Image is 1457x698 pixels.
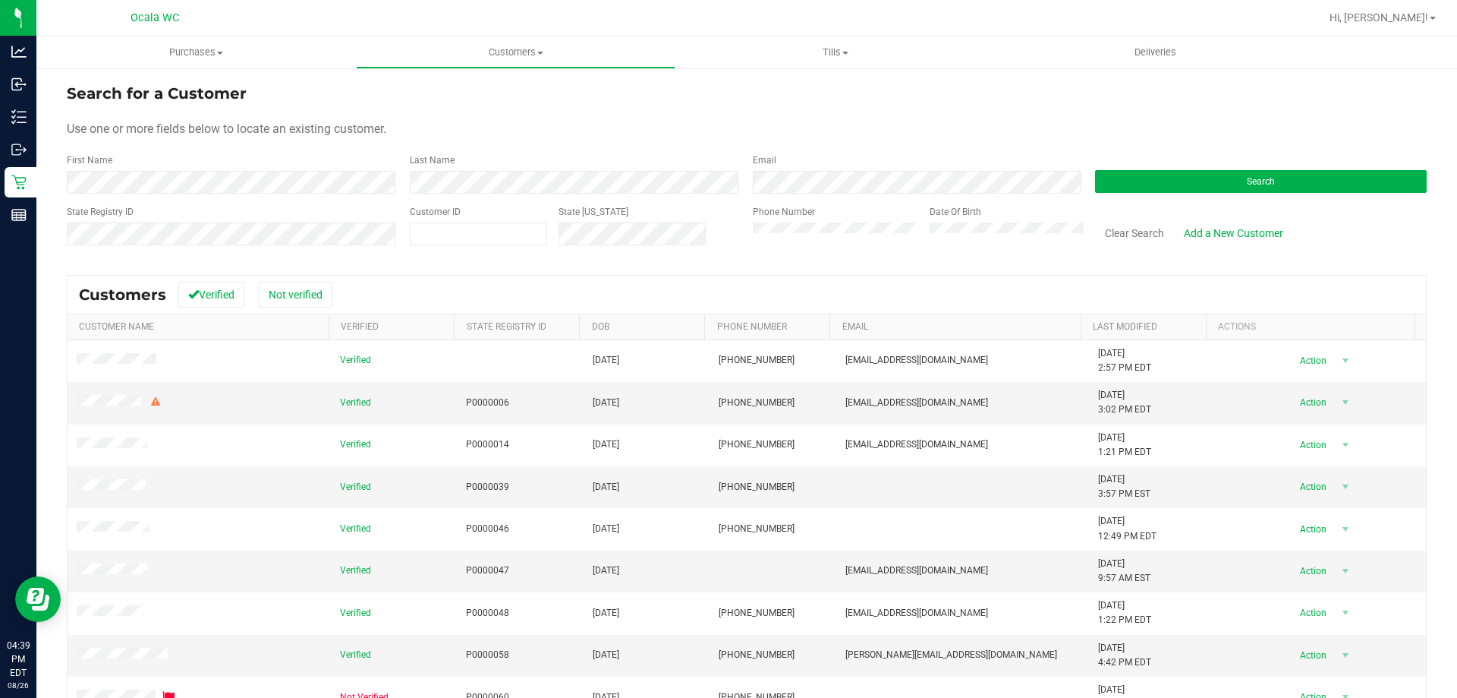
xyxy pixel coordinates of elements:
label: First Name [67,153,112,167]
button: Clear Search [1095,220,1174,246]
span: Verified [340,648,371,662]
span: [DATE] 1:21 PM EDT [1098,431,1151,460]
a: Verified [341,321,379,332]
a: DOB [592,321,609,332]
span: Search [1247,176,1275,187]
a: Tills [675,36,995,68]
span: [DATE] [593,480,619,494]
button: Verified [178,282,244,308]
span: [DATE] [593,437,619,452]
span: select [1336,645,1355,666]
a: Customer Name [79,321,154,332]
label: Email [753,153,776,167]
span: Hi, [PERSON_NAME]! [1330,11,1428,24]
inline-svg: Analytics [11,44,27,59]
inline-svg: Inbound [11,77,27,92]
span: Tills [676,46,994,59]
span: [DATE] 3:57 PM EST [1098,472,1150,501]
span: Search for a Customer [67,84,247,103]
span: [DATE] 3:02 PM EDT [1098,388,1151,417]
span: [DATE] [593,564,619,578]
label: Last Name [410,153,455,167]
a: Purchases [36,36,356,68]
span: [PERSON_NAME][EMAIL_ADDRESS][DOMAIN_NAME] [845,648,1057,662]
span: select [1336,350,1355,371]
span: Action [1286,602,1336,624]
inline-svg: Retail [11,175,27,190]
inline-svg: Outbound [11,142,27,157]
label: State [US_STATE] [559,205,628,219]
p: 04:39 PM EDT [7,639,30,680]
span: [PHONE_NUMBER] [719,606,795,621]
iframe: Resource center [15,576,61,622]
span: Use one or more fields below to locate an existing customer. [67,122,386,136]
a: Add a New Customer [1174,220,1293,246]
span: Verified [340,396,371,410]
span: [DATE] 9:57 AM EST [1098,557,1150,586]
span: select [1336,519,1355,540]
span: [DATE] 4:42 PM EDT [1098,641,1151,670]
span: Customers [357,46,675,59]
span: [PHONE_NUMBER] [719,353,795,368]
inline-svg: Reports [11,207,27,223]
div: Warning - Level 2 [149,395,162,409]
span: Action [1286,519,1336,540]
span: Purchases [36,46,356,59]
span: P0000039 [466,480,509,494]
span: select [1336,476,1355,497]
span: P0000014 [466,437,509,452]
span: Verified [340,353,371,368]
a: State Registry Id [467,321,546,332]
span: P0000047 [466,564,509,578]
span: P0000046 [466,522,509,536]
span: [DATE] [593,606,619,621]
span: Action [1286,476,1336,497]
label: Customer ID [410,205,461,219]
span: [DATE] 2:57 PM EDT [1098,346,1151,375]
span: Action [1286,350,1336,371]
span: [PHONE_NUMBER] [719,522,795,536]
button: Search [1095,170,1427,193]
label: State Registry ID [67,205,134,219]
span: Action [1286,392,1336,413]
span: Verified [340,606,371,621]
span: Deliveries [1114,46,1197,59]
span: select [1336,434,1355,456]
span: Action [1286,434,1336,456]
a: Deliveries [996,36,1315,68]
inline-svg: Inventory [11,109,27,125]
label: Phone Number [753,205,815,219]
span: [PHONE_NUMBER] [719,648,795,662]
a: Phone Number [717,321,787,332]
a: Last Modified [1093,321,1157,332]
span: P0000048 [466,606,509,621]
span: [EMAIL_ADDRESS][DOMAIN_NAME] [845,437,988,452]
span: [DATE] 1:22 PM EDT [1098,599,1151,627]
span: select [1336,602,1355,624]
span: Verified [340,522,371,536]
span: Customers [79,286,166,304]
span: P0000006 [466,396,509,410]
span: select [1336,392,1355,413]
a: Customers [356,36,675,68]
span: [DATE] 12:49 PM EDT [1098,514,1156,543]
a: Email [842,321,868,332]
span: [EMAIL_ADDRESS][DOMAIN_NAME] [845,564,988,578]
span: [PHONE_NUMBER] [719,437,795,452]
span: [PHONE_NUMBER] [719,396,795,410]
span: [DATE] [593,522,619,536]
button: Not verified [259,282,332,308]
span: Verified [340,564,371,578]
span: [EMAIL_ADDRESS][DOMAIN_NAME] [845,353,988,368]
span: select [1336,561,1355,582]
span: P0000058 [466,648,509,662]
div: Actions [1218,321,1409,332]
span: [EMAIL_ADDRESS][DOMAIN_NAME] [845,396,988,410]
span: Verified [340,480,371,494]
span: [DATE] [593,353,619,368]
span: [DATE] [593,396,619,410]
p: 08/26 [7,680,30,691]
span: Ocala WC [131,11,179,24]
span: Verified [340,437,371,452]
span: [EMAIL_ADDRESS][DOMAIN_NAME] [845,606,988,621]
